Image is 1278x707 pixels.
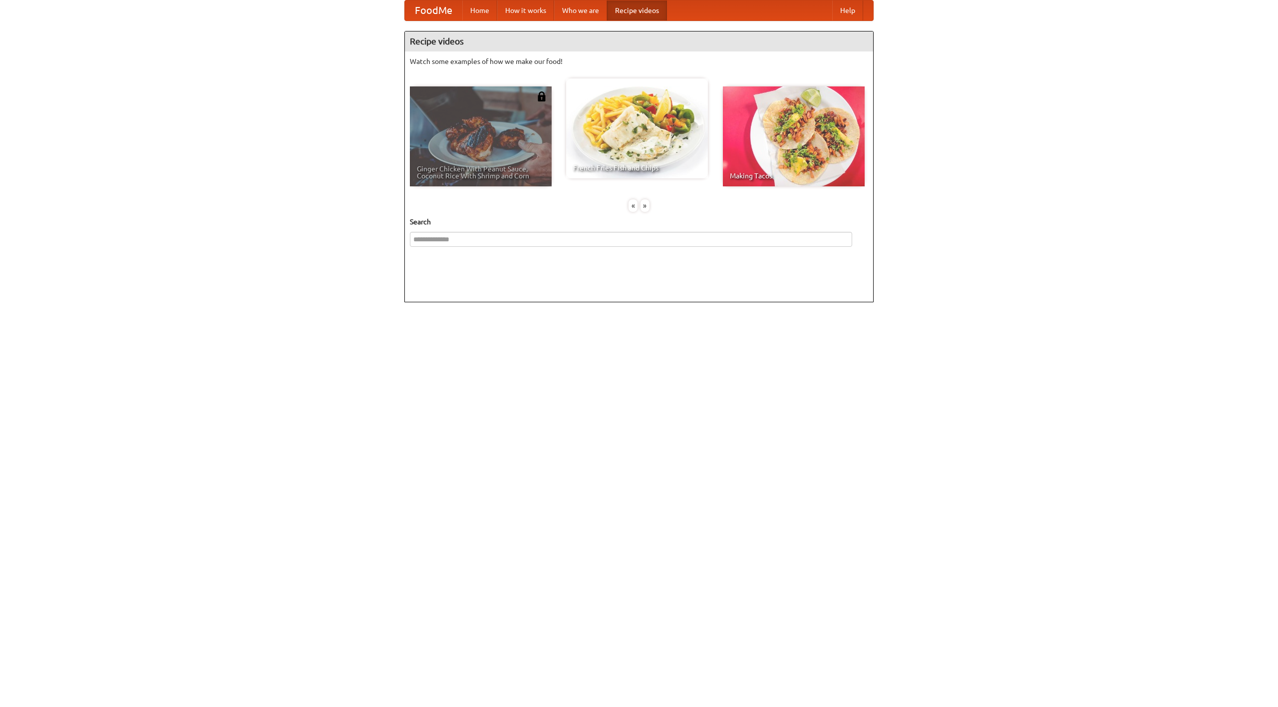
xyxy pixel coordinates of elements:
a: Recipe videos [607,0,667,20]
a: Home [462,0,497,20]
span: Making Tacos [730,172,858,179]
a: French Fries Fish and Chips [566,78,708,178]
a: Help [832,0,863,20]
span: French Fries Fish and Chips [573,164,701,171]
p: Watch some examples of how we make our food! [410,56,868,66]
div: « [629,199,638,212]
div: » [640,199,649,212]
h4: Recipe videos [405,31,873,51]
a: Who we are [554,0,607,20]
img: 483408.png [537,91,547,101]
a: How it works [497,0,554,20]
a: Making Tacos [723,86,865,186]
h5: Search [410,217,868,227]
a: FoodMe [405,0,462,20]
